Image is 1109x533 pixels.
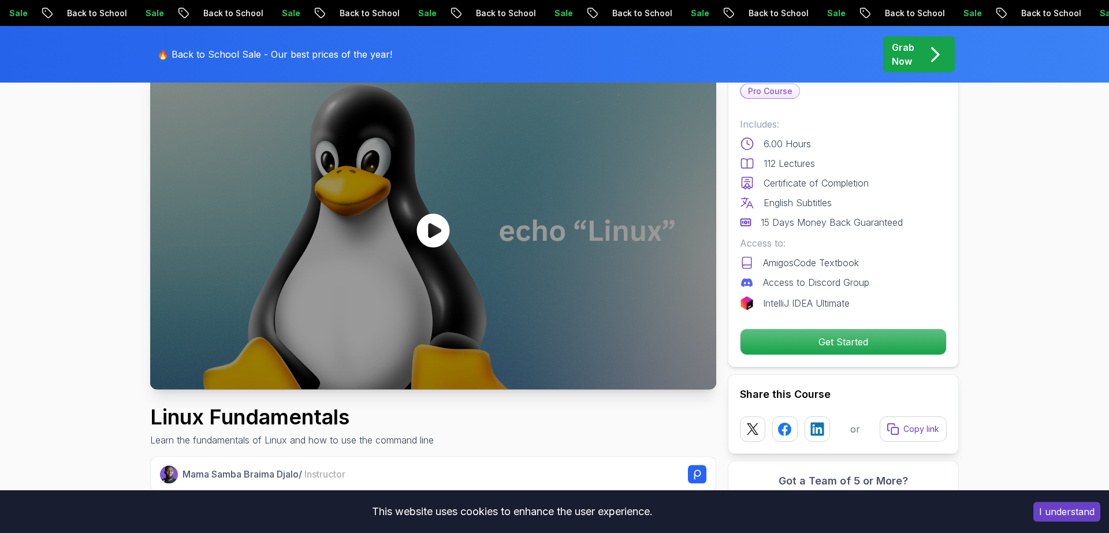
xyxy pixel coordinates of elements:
p: AmigosCode Textbook [763,256,859,270]
p: Back to School [736,8,815,19]
img: Nelson Djalo [160,465,178,483]
p: Back to School [600,8,679,19]
p: Back to School [464,8,542,19]
p: Sale [406,8,443,19]
div: This website uses cookies to enhance the user experience. [9,499,1016,524]
p: Sale [133,8,170,19]
button: Get Started [740,329,947,355]
p: Sale [951,8,988,19]
p: Access to Discord Group [763,275,869,289]
p: Pro Course [741,84,799,98]
p: IntelliJ IDEA Ultimate [763,296,850,310]
p: Mama Samba Braima Djalo / [183,467,345,481]
span: Instructor [304,468,345,480]
p: Certificate of Completion [764,176,869,190]
h1: Linux Fundamentals [150,405,434,428]
p: Sale [270,8,307,19]
p: Sale [679,8,716,19]
p: English Subtitles [764,196,832,210]
button: Accept cookies [1033,502,1100,521]
p: Access to: [740,236,947,250]
p: Copy link [903,423,939,435]
p: Sale [542,8,579,19]
p: 112 Lectures [764,156,815,170]
p: 15 Days Money Back Guaranteed [761,215,903,229]
p: Back to School [191,8,270,19]
p: Back to School [873,8,951,19]
p: Sale [815,8,852,19]
h3: Got a Team of 5 or More? [740,473,947,489]
p: Back to School [328,8,406,19]
h2: Share this Course [740,386,947,402]
img: jetbrains logo [740,296,754,310]
button: Copy link [880,416,947,442]
p: Grab Now [892,40,914,68]
p: Includes: [740,117,947,131]
p: or [850,422,860,436]
p: 6.00 Hours [764,137,811,151]
p: Back to School [55,8,133,19]
p: Learn the fundamentals of Linux and how to use the command line [150,433,434,447]
p: Back to School [1009,8,1088,19]
p: 🔥 Back to School Sale - Our best prices of the year! [157,47,392,61]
